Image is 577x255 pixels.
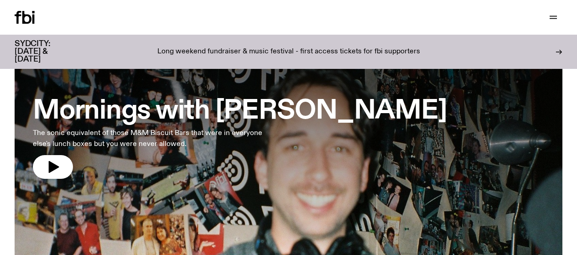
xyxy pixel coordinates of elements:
h3: Mornings with [PERSON_NAME] [33,99,447,124]
p: Long weekend fundraiser & music festival - first access tickets for fbi supporters [157,48,420,56]
h3: SYDCITY: [DATE] & [DATE] [15,40,73,63]
p: The sonic equivalent of those M&M Biscuit Bars that were in everyone else's lunch boxes but you w... [33,128,266,150]
a: Mornings with [PERSON_NAME]The sonic equivalent of those M&M Biscuit Bars that were in everyone e... [33,89,447,179]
